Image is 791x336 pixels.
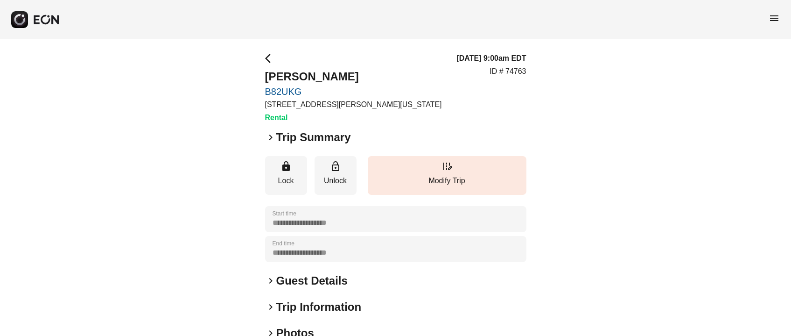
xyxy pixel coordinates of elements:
[441,161,453,172] span: edit_road
[270,175,302,186] p: Lock
[280,161,292,172] span: lock
[276,300,362,315] h2: Trip Information
[319,175,352,186] p: Unlock
[456,53,526,64] h3: [DATE] 9:00am EDT
[276,273,348,288] h2: Guest Details
[265,99,442,110] p: [STREET_ADDRESS][PERSON_NAME][US_STATE]
[265,156,307,195] button: Lock
[265,53,276,64] span: arrow_back_ios
[265,112,442,123] h3: Rental
[276,130,351,145] h2: Trip Summary
[265,86,442,97] a: B82UKG
[265,301,276,313] span: keyboard_arrow_right
[315,156,357,195] button: Unlock
[265,132,276,143] span: keyboard_arrow_right
[372,175,522,186] p: Modify Trip
[265,275,276,286] span: keyboard_arrow_right
[368,156,526,195] button: Modify Trip
[330,161,341,172] span: lock_open
[265,69,442,84] h2: [PERSON_NAME]
[769,13,780,24] span: menu
[490,66,526,77] p: ID # 74763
